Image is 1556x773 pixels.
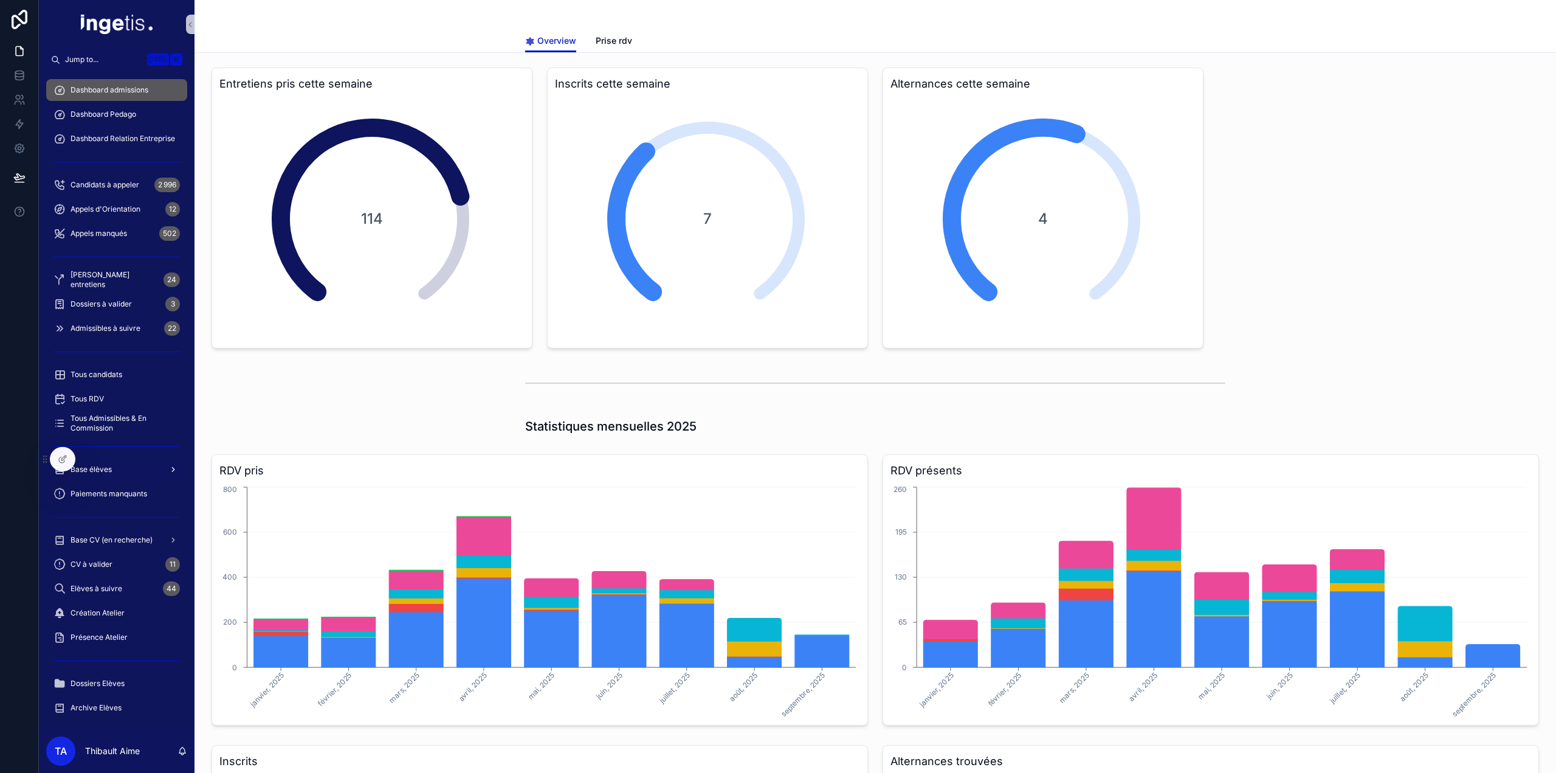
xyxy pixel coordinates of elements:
tspan: 0 [232,663,237,672]
tspan: mars, 2025 [1057,671,1091,705]
span: Archive Elèves [71,703,122,713]
a: Dashboard admissions [46,79,187,101]
span: Dashboard admissions [71,85,148,95]
h1: Statistiques mensuelles 2025 [525,418,697,435]
a: Dashboard Relation Entreprise [46,128,187,150]
div: chart [890,484,1531,718]
h3: RDV présents [890,462,1531,479]
div: 2 996 [154,178,180,192]
span: Ctrl [147,54,169,66]
span: Admissibles à suivre [71,324,140,333]
tspan: août, 2025 [1398,671,1430,703]
a: Candidats à appeler2 996 [46,174,187,196]
span: Candidats à appeler [71,180,139,190]
tspan: 260 [893,485,907,494]
span: TA [55,744,67,758]
tspan: juillet, 2025 [657,671,692,705]
h3: Alternances cette semaine [890,75,1196,92]
tspan: mars, 2025 [387,671,421,705]
tspan: septembre, 2025 [779,671,827,718]
span: Dashboard Pedago [71,109,136,119]
a: Tous candidats [46,364,187,386]
tspan: 800 [223,485,237,494]
div: 3 [165,297,180,311]
tspan: mai, 2025 [526,671,556,701]
button: Jump to...CtrlK [46,49,187,71]
div: 11 [165,557,180,572]
a: CV à valider11 [46,553,187,575]
span: 4 [1038,209,1048,229]
span: K [171,55,181,64]
a: Dashboard Pedago [46,103,187,125]
tspan: avril, 2025 [1127,671,1159,703]
tspan: 130 [895,572,907,581]
a: Tous Admissibles & En Commission [46,412,187,434]
a: Appels d'Orientation12 [46,198,187,220]
tspan: février, 2025 [986,671,1024,709]
h3: Inscrits [219,753,860,770]
a: Elèves à suivre44 [46,578,187,600]
tspan: avril, 2025 [456,671,489,703]
span: Prise rdv [596,35,632,47]
div: scrollable content [39,71,194,729]
span: Appels d'Orientation [71,204,140,214]
a: [PERSON_NAME] entretiens24 [46,269,187,291]
span: Dossiers à valider [71,299,132,309]
div: 44 [163,581,180,596]
img: App logo [81,15,153,34]
a: Dossiers Elèves [46,673,187,695]
div: 502 [159,226,180,241]
a: Appels manqués502 [46,223,187,244]
tspan: juin, 2025 [1264,671,1295,701]
a: Tous RDV [46,388,187,410]
span: Appels manqués [71,229,127,238]
span: Paiements manquants [71,489,147,499]
tspan: septembre, 2025 [1450,671,1498,718]
tspan: février, 2025 [316,671,354,709]
a: Paiements manquants [46,483,187,505]
tspan: juillet, 2025 [1327,671,1362,705]
p: Thibault Aime [85,745,140,757]
a: Prise rdv [596,30,632,54]
h3: Alternances trouvées [890,753,1531,770]
a: Base élèves [46,459,187,480]
a: Base CV (en recherche) [46,529,187,551]
tspan: 65 [898,617,907,626]
span: Tous Admissibles & En Commission [71,414,175,433]
tspan: 400 [222,572,237,581]
a: Archive Elèves [46,697,187,719]
tspan: 195 [895,527,907,536]
tspan: juin, 2025 [593,671,624,701]
span: 7 [703,209,712,229]
tspan: janvier, 2025 [247,671,286,709]
h3: RDV pris [219,462,860,479]
a: Overview [525,30,576,53]
tspan: janvier, 2025 [917,671,955,709]
tspan: 600 [223,527,237,536]
span: Tous candidats [71,370,122,380]
h3: Inscrits cette semaine [555,75,860,92]
div: chart [219,484,860,718]
tspan: 0 [902,663,907,672]
span: Jump to... [65,55,142,64]
span: CV à valider [71,560,112,569]
span: Présence Atelier [71,633,128,642]
div: 24 [164,272,180,287]
div: 12 [165,202,180,217]
span: Base élèves [71,465,112,474]
span: Dashboard Relation Entreprise [71,134,175,144]
tspan: mai, 2025 [1196,671,1227,701]
tspan: août, 2025 [727,671,759,703]
span: Base CV (en recherche) [71,535,153,545]
span: Dossiers Elèves [71,679,125,688]
span: Elèves à suivre [71,584,122,594]
h3: Entretiens pris cette semaine [219,75,525,92]
span: Overview [537,35,576,47]
span: 114 [361,209,383,229]
a: Création Atelier [46,602,187,624]
span: Création Atelier [71,608,125,618]
a: Dossiers à valider3 [46,293,187,315]
a: Présence Atelier [46,626,187,648]
tspan: 200 [223,617,237,626]
a: Admissibles à suivre22 [46,317,187,339]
